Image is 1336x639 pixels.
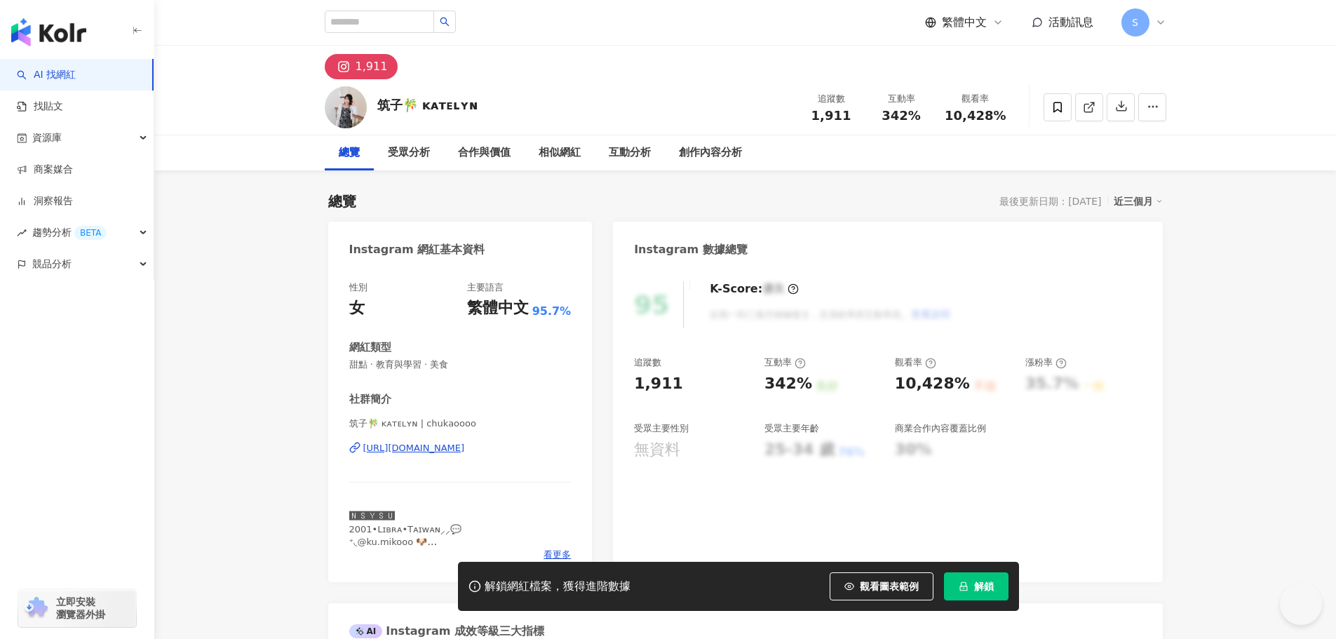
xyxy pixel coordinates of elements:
span: 342% [882,109,921,123]
div: 追蹤數 [634,356,661,369]
div: 網紅類型 [349,340,391,355]
div: 互動率 [764,356,806,369]
a: 商案媒合 [17,163,73,177]
div: 女 [349,297,365,319]
div: 漲粉率 [1025,356,1067,369]
span: 競品分析 [32,248,72,280]
div: 互動分析 [609,144,651,161]
span: 筑子🎋 ᴋᴀᴛᴇʟʏɴ | chukaoooo [349,417,572,430]
div: 繁體中文 [467,297,529,319]
button: 解鎖 [944,572,1008,600]
div: 互動率 [875,92,928,106]
div: 解鎖網紅檔案，獲得進階數據 [485,579,630,594]
div: 筑子🎋 ᴋᴀᴛᴇʟʏɴ [377,96,478,114]
div: 創作內容分析 [679,144,742,161]
img: KOL Avatar [325,86,367,128]
span: rise [17,228,27,238]
div: 受眾分析 [388,144,430,161]
span: 觀看圖表範例 [860,581,919,592]
span: 1,911 [811,108,851,123]
a: [URL][DOMAIN_NAME] [349,442,572,455]
div: [URL][DOMAIN_NAME] [363,442,465,455]
div: Instagram 成效等級三大指標 [349,624,544,639]
span: S [1132,15,1138,30]
span: 趨勢分析 [32,217,107,248]
div: 近三個月 [1114,192,1163,210]
div: 受眾主要性別 [634,422,689,435]
span: 資源庫 [32,122,62,154]
a: searchAI 找網紅 [17,68,76,82]
button: 觀看圖表範例 [830,572,933,600]
div: 觀看率 [945,92,1006,106]
div: 最後更新日期：[DATE] [999,196,1101,207]
div: K-Score : [710,281,799,297]
div: 總覽 [328,191,356,211]
span: 繁體中文 [942,15,987,30]
span: 95.7% [532,304,572,319]
div: Instagram 數據總覽 [634,242,748,257]
a: chrome extension立即安裝 瀏覽器外掛 [18,589,136,627]
div: 342% [764,373,812,395]
span: 活動訊息 [1048,15,1093,29]
div: 受眾主要年齡 [764,422,819,435]
div: 性別 [349,281,367,294]
div: 觀看率 [895,356,936,369]
button: 1,911 [325,54,398,79]
span: 甜點 · 教育與學習 · 美食 [349,358,572,371]
a: 洞察報告 [17,194,73,208]
a: 找貼文 [17,100,63,114]
img: logo [11,18,86,46]
div: 主要語言 [467,281,504,294]
div: 1,911 [634,373,683,395]
div: AI [349,624,383,638]
span: 看更多 [544,549,571,561]
div: BETA [74,226,107,240]
span: 🅽🆂🆈🆂🆄 2001•Lɪʙʀᴀ•Tᴀɪᴡᴀɴ⸝⸝💬 ⁺◟@ku.mikooo 🐶 ᴄᴀᴍᴘᴜs ᴀᴍʙᴀssᴀᴅᴏʀ ⁺◟@popmarttw 第六屆潮玩大使/ @[URL][DOMAIN_N... [349,511,571,598]
div: 無資料 [634,439,680,461]
div: 10,428% [895,373,970,395]
img: chrome extension [22,597,50,619]
div: 1,911 [356,57,388,76]
span: 立即安裝 瀏覽器外掛 [56,596,105,621]
span: 解鎖 [974,581,994,592]
div: Instagram 網紅基本資料 [349,242,485,257]
span: lock [959,581,969,591]
div: 總覽 [339,144,360,161]
div: 相似網紅 [539,144,581,161]
div: 合作與價值 [458,144,511,161]
span: 10,428% [945,109,1006,123]
div: 追蹤數 [804,92,858,106]
span: search [440,17,450,27]
div: 社群簡介 [349,392,391,407]
div: 商業合作內容覆蓋比例 [895,422,986,435]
